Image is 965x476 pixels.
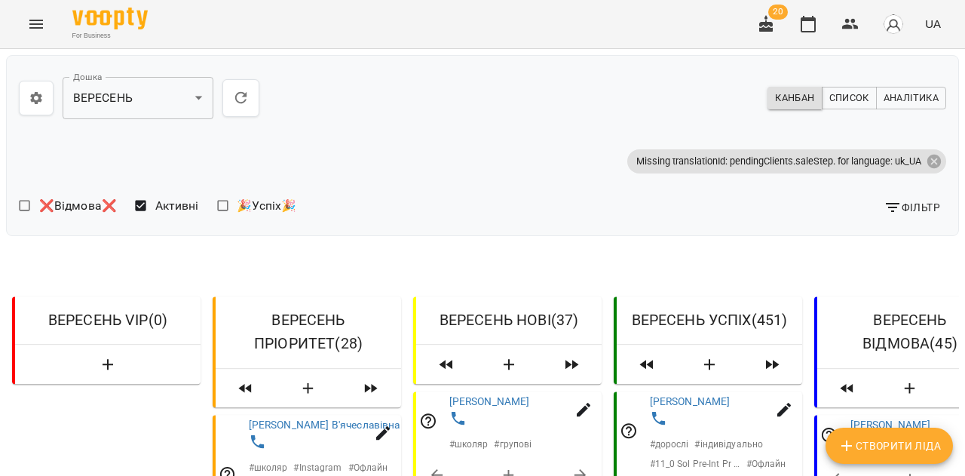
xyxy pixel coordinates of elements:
[775,90,814,106] span: Канбан
[348,462,388,475] p: # Офлайн
[746,457,786,471] p: # Офлайн
[748,352,796,379] span: Пересунути лідів з колонки
[293,462,342,475] p: # Instagram
[620,422,638,440] svg: Відповідальний співробітник не заданий
[449,395,530,407] a: [PERSON_NAME]
[878,375,942,402] button: Створити Ліда
[428,309,590,332] h6: ВЕРЕСЕНЬ НОВІ ( 37 )
[850,419,931,431] a: [PERSON_NAME]
[494,438,532,451] p: # групові
[39,197,117,215] span: ❌Відмова❌
[650,457,740,471] p: # 11_0 Sol Pre-Int Pr SPr Cont
[249,462,288,475] p: # школяр
[623,352,671,379] span: Пересунути лідів з колонки
[276,375,341,402] button: Створити Ліда
[884,90,939,106] span: Аналітика
[419,412,437,430] svg: Відповідальний співробітник не заданий
[876,87,946,109] button: Аналітика
[155,197,199,215] span: Активні
[826,428,953,464] button: Створити Ліда
[222,375,270,402] span: Пересунути лідів з колонки
[228,309,389,356] h6: ВЕРЕСЕНЬ ПРІОРИТЕТ ( 28 )
[627,149,946,174] div: Missing translationId: pendingClients.saleStep. for language: uk_UA
[27,309,188,332] h6: ВЕРЕСЕНЬ VIP ( 0 )
[629,309,790,332] h6: ВЕРЕСЕНЬ УСПІХ ( 451 )
[650,395,731,407] a: [PERSON_NAME]
[767,87,822,109] button: Канбан
[72,8,148,29] img: Voopty Logo
[838,437,941,455] span: Створити Ліда
[677,352,742,379] button: Створити Ліда
[449,438,489,451] p: # школяр
[249,419,400,431] a: [PERSON_NAME] В'ячеславівна
[925,16,941,32] span: UA
[919,10,947,38] button: UA
[694,438,763,451] p: # індивідуально
[650,438,689,451] p: # дорослі
[547,352,596,379] span: Пересунути лідів з колонки
[829,90,869,106] span: Список
[72,31,148,41] span: For Business
[820,426,838,444] svg: Відповідальний співробітник не заданий
[768,5,788,20] span: 20
[347,375,395,402] span: Пересунути лідів з колонки
[422,352,470,379] span: Пересунути лідів з колонки
[884,198,940,217] span: Фільтр
[21,352,195,379] button: Створити Ліда
[823,375,872,402] span: Пересунути лідів з колонки
[627,155,930,168] span: Missing translationId: pendingClients.saleStep. for language: uk_UA
[878,194,946,221] button: Фільтр
[822,87,877,109] button: Список
[63,77,213,119] div: ВЕРЕСЕНЬ
[883,14,904,35] img: avatar_s.png
[237,197,296,215] span: 🎉Успіх🎉
[18,6,54,42] button: Menu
